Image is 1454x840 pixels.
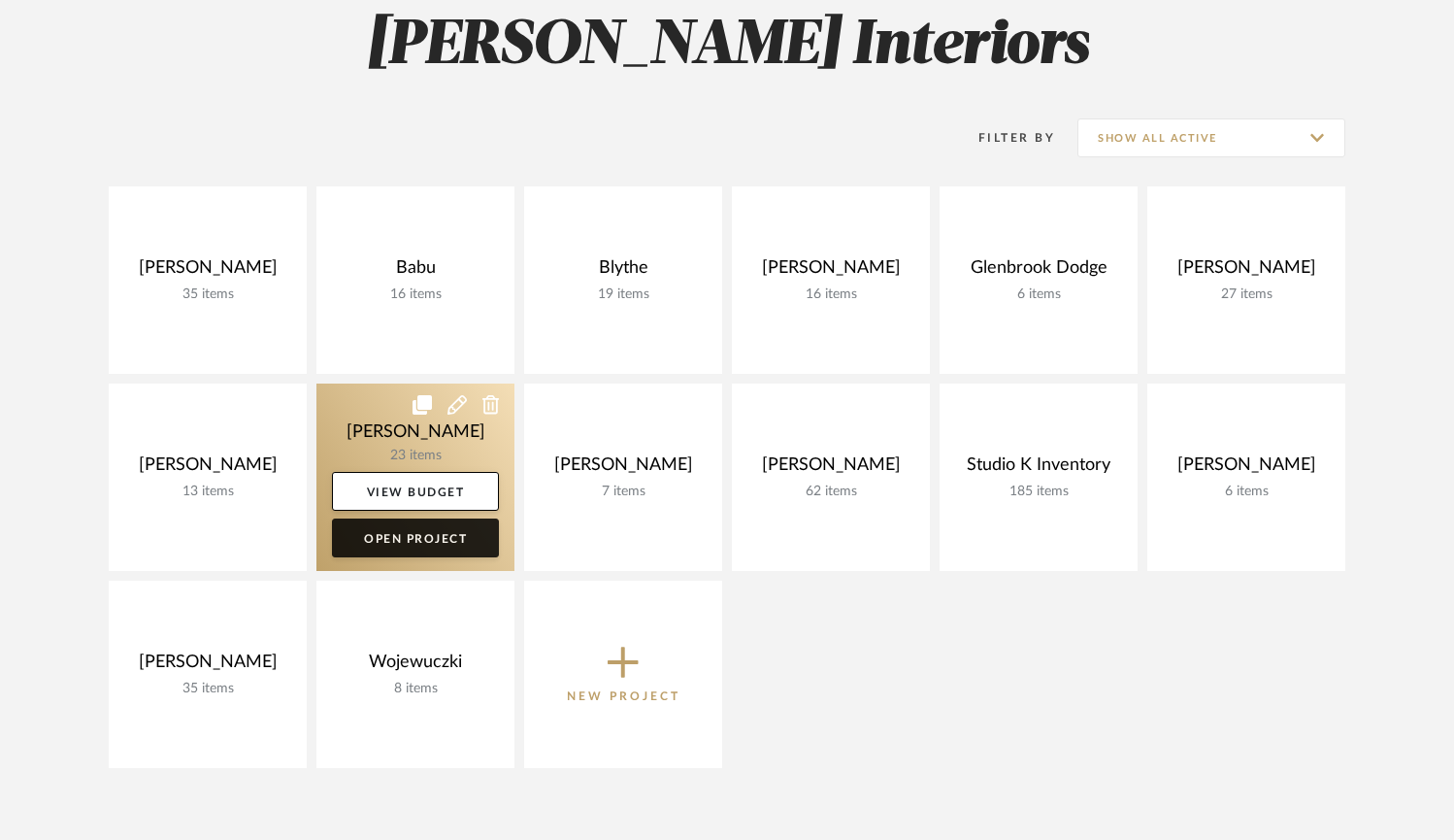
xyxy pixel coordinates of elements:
a: Open Project [332,519,499,557]
a: View Budget [332,472,499,511]
p: New Project [567,687,680,706]
div: Filter By [953,128,1055,148]
div: 19 items [540,286,707,303]
div: Babu [332,257,499,286]
div: 16 items [332,286,499,303]
div: [PERSON_NAME] [124,257,291,286]
div: [PERSON_NAME] [1163,257,1330,286]
div: 8 items [332,681,499,697]
div: 185 items [955,484,1122,500]
div: 35 items [124,681,291,697]
div: Wojewuczki [332,652,499,681]
button: New Project [524,581,722,768]
div: [PERSON_NAME] [540,454,707,484]
div: 16 items [747,286,914,303]
div: Glenbrook Dodge [955,257,1122,286]
div: 7 items [540,484,707,500]
div: [PERSON_NAME] [124,652,291,681]
div: 6 items [955,286,1122,303]
div: 13 items [124,484,291,500]
div: 27 items [1163,286,1330,303]
div: Studio K Inventory [955,454,1122,484]
div: [PERSON_NAME] [1163,454,1330,484]
div: [PERSON_NAME] [747,454,914,484]
div: [PERSON_NAME] [747,257,914,286]
div: Blythe [540,257,707,286]
div: [PERSON_NAME] [124,454,291,484]
div: 35 items [124,286,291,303]
h2: [PERSON_NAME] Interiors [28,10,1426,83]
div: 6 items [1163,484,1330,500]
div: 62 items [747,484,914,500]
